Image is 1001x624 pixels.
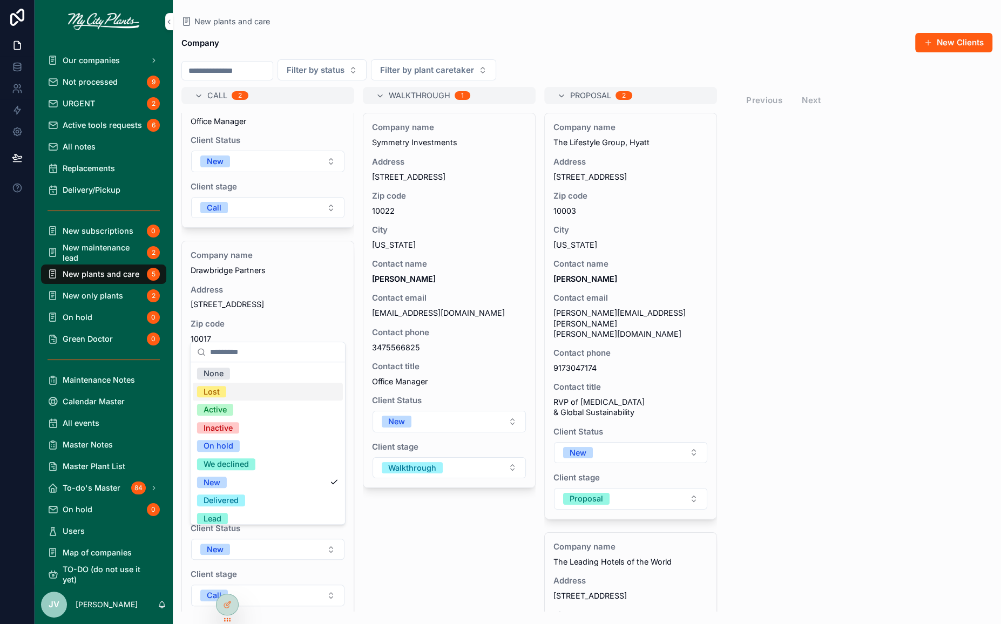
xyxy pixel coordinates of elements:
button: Select Button [278,59,367,80]
a: Calendar Master [41,392,166,411]
button: Select Button [191,197,344,219]
span: Delivery/Pickup [63,185,120,195]
span: Client Status [553,426,708,437]
span: Address [191,284,345,295]
div: Lost [204,386,220,398]
span: Client Status [191,523,345,534]
div: Call [207,589,221,601]
span: Company name [553,541,708,552]
div: 2 [147,289,160,302]
span: [PERSON_NAME][EMAIL_ADDRESS][PERSON_NAME][PERSON_NAME][DOMAIN_NAME] [553,308,708,339]
div: On hold [204,440,233,452]
strong: [PERSON_NAME] [372,274,436,283]
a: New only plants2 [41,286,166,306]
div: 5 [147,268,160,281]
span: New only plants [63,290,123,301]
div: Proposal [570,493,603,505]
span: Office Manager [372,376,526,386]
div: New [388,416,405,428]
span: Zip code [553,609,708,620]
span: Contact email [553,293,708,303]
span: Users [63,526,85,536]
div: 2 [147,97,160,110]
span: Master Notes [63,439,113,450]
span: Client stage [191,181,345,192]
span: Contact title [372,361,526,372]
a: Delivery/Pickup [41,180,166,200]
div: 2 [622,91,626,100]
span: Green Doctor [63,334,113,344]
a: Users [41,521,166,541]
span: Zip code [191,318,345,329]
span: Zip code [553,191,708,201]
span: All notes [63,141,96,152]
div: New [570,447,586,459]
a: Our companies [41,51,166,70]
strong: [PERSON_NAME] [553,274,617,283]
span: Address [372,157,526,167]
div: Suggestions [191,362,345,524]
h1: Company [181,37,219,49]
div: Lead [204,513,221,525]
span: 3475566825 [372,342,526,352]
span: Filter by plant caretaker [380,64,474,76]
span: Master Plant List [63,461,125,471]
span: Company name [191,250,345,261]
span: Zip code [372,191,526,201]
a: New plants and care5 [41,264,166,284]
div: 0 [147,333,160,345]
span: Contact phone [553,348,708,358]
span: 10003 [553,206,708,216]
span: Calendar Master [63,396,125,406]
span: [EMAIL_ADDRESS][DOMAIN_NAME] [372,308,526,318]
a: All events [41,413,166,433]
button: Select Button [191,585,344,606]
span: URGENT [63,98,95,108]
a: New maintenance lead2 [41,243,166,262]
span: New plants and care [194,16,270,28]
span: To-do's Master [63,483,120,493]
span: Client stage [553,472,708,483]
span: [STREET_ADDRESS] [553,591,708,601]
div: New [207,155,224,167]
span: JV [49,599,59,611]
a: Active tools requests6 [41,116,166,135]
div: 9 [147,76,160,89]
span: [STREET_ADDRESS] [191,299,345,309]
span: Contact title [553,382,708,392]
div: Delivered [204,494,239,506]
span: Call [207,90,227,101]
div: New [207,544,224,555]
span: Address [553,575,708,586]
div: We declined [204,458,249,470]
span: Filter by status [287,64,344,76]
span: Maintenance Notes [63,375,135,385]
span: 10017 [191,334,345,344]
div: 0 [147,503,160,516]
div: Active [204,404,227,416]
span: Drawbridge Partners [191,265,345,275]
a: New Clients [915,33,992,52]
div: 84 [131,481,146,494]
span: New plants and care [63,269,139,279]
button: Select Button [554,488,707,510]
span: Contact phone [372,327,526,338]
button: Select Button [191,539,344,560]
button: Select Button [371,59,496,80]
span: City [372,225,526,235]
span: [US_STATE] [372,240,526,250]
a: New subscriptions0 [41,221,166,241]
span: RVP of [MEDICAL_DATA] & Global Sustainability [553,397,708,417]
a: URGENT2 [41,94,166,113]
a: Replacements [41,159,166,178]
span: Company name [372,122,526,133]
img: App logo [68,13,139,30]
div: 2 [238,91,242,100]
a: Company nameDrawbridge PartnersAddress[STREET_ADDRESS]Zip code10017City[US_STATE]Contact name[PER... [181,241,354,616]
div: 6 [147,119,160,132]
span: [STREET_ADDRESS] [372,172,526,182]
div: 0 [147,225,160,238]
span: Proposal [570,90,611,101]
span: Contact name [553,259,708,269]
p: [PERSON_NAME] [76,599,138,610]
